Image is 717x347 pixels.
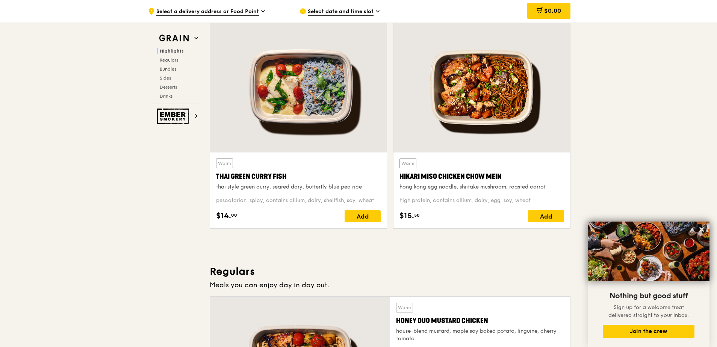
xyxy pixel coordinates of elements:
[160,75,171,81] span: Sides
[528,210,564,222] div: Add
[396,303,413,312] div: Warm
[210,280,570,290] div: Meals you can enjoy day in day out.
[399,197,564,204] div: high protein, contains allium, dairy, egg, soy, wheat
[696,223,708,235] button: Close
[608,304,689,318] span: Sign up for a welcome treat delivered straight to your inbox.
[345,210,381,222] div: Add
[544,7,561,14] span: $0.00
[160,94,172,99] span: Drinks
[399,158,416,168] div: Warm
[399,183,564,191] div: hong kong egg noodle, shiitake mushroom, roasted carrot
[396,315,564,326] div: Honey Duo Mustard Chicken
[603,325,694,338] button: Join the crew
[396,327,564,342] div: house-blend mustard, maple soy baked potato, linguine, cherry tomato
[216,183,381,191] div: thai style green curry, seared dory, butterfly blue pea rice
[160,57,178,63] span: Regulars
[216,158,233,168] div: Warm
[588,222,709,281] img: DSC07876-Edit02-Large.jpeg
[414,212,420,218] span: 50
[157,109,191,124] img: Ember Smokery web logo
[157,32,191,45] img: Grain web logo
[610,291,688,300] span: Nothing but good stuff
[210,265,570,278] h3: Regulars
[160,48,184,54] span: Highlights
[160,66,176,72] span: Bundles
[308,8,374,16] span: Select date and time slot
[160,84,177,90] span: Desserts
[399,171,564,182] div: Hikari Miso Chicken Chow Mein
[399,210,414,222] span: $15.
[216,197,381,204] div: pescatarian, spicy, contains allium, dairy, shellfish, soy, wheat
[216,210,231,222] span: $14.
[231,212,237,218] span: 00
[156,8,259,16] span: Select a delivery address or Food Point
[216,171,381,182] div: Thai Green Curry Fish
